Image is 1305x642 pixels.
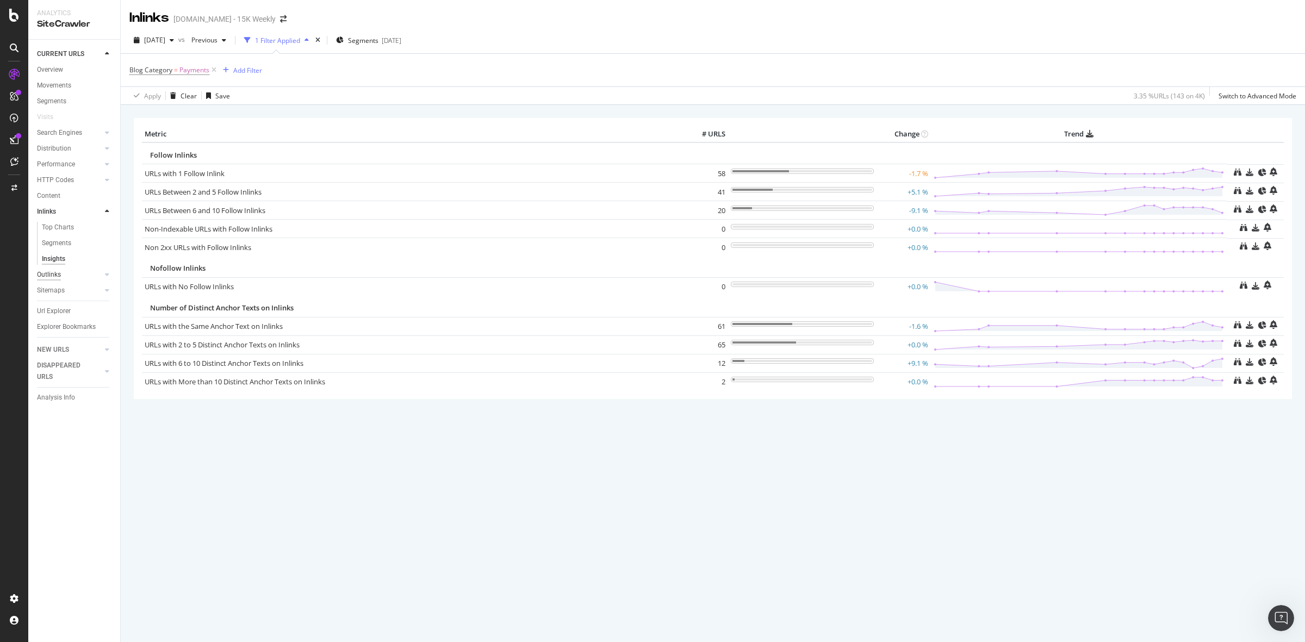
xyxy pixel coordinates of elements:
div: Analytics [37,9,111,18]
a: Visits [37,111,64,123]
a: Explorer Bookmarks [37,321,113,333]
span: vs [178,35,187,44]
div: bell-plus [1270,320,1277,329]
button: Add Filter [219,64,262,77]
div: Distribution [37,143,71,154]
div: Save [215,91,230,101]
button: Switch to Advanced Mode [1214,87,1296,104]
td: +9.1 % [877,354,931,372]
div: times [313,35,322,46]
a: Inlinks [37,206,102,217]
div: arrow-right-arrow-left [280,15,287,23]
div: bell-plus [1270,339,1277,347]
a: Segments [42,238,113,249]
div: 1 Filter Applied [255,36,300,45]
a: URLs with No Follow Inlinks [145,282,234,291]
a: HTTP Codes [37,174,102,186]
div: Insights [42,253,65,265]
a: Segments [37,96,113,107]
span: Payments [179,63,209,78]
div: Clear [181,91,197,101]
span: Number of Distinct Anchor Texts on Inlinks [150,303,294,313]
div: Explorer Bookmarks [37,321,96,333]
th: Trend [931,126,1227,142]
div: Segments [37,96,66,107]
div: Top Charts [42,222,74,233]
a: Url Explorer [37,306,113,317]
div: bell-plus [1264,281,1271,289]
div: Add Filter [233,66,262,75]
td: 65 [685,335,728,354]
button: Clear [166,87,197,104]
td: 0 [685,238,728,257]
a: CURRENT URLS [37,48,102,60]
a: URLs with More than 10 Distinct Anchor Texts on Inlinks [145,377,325,387]
td: 12 [685,354,728,372]
a: Top Charts [42,222,113,233]
td: 61 [685,317,728,335]
button: Previous [187,32,231,49]
td: +0.0 % [877,335,931,354]
th: Metric [142,126,685,142]
div: DISAPPEARED URLS [37,360,92,383]
div: bell-plus [1264,223,1271,232]
div: Inlinks [37,206,56,217]
a: Distribution [37,143,102,154]
th: Change [877,126,931,142]
td: +0.0 % [877,277,931,296]
button: Apply [129,87,161,104]
div: CURRENT URLS [37,48,84,60]
iframe: Intercom live chat [1268,605,1294,631]
div: Visits [37,111,53,123]
a: Movements [37,80,113,91]
th: # URLS [685,126,728,142]
div: Url Explorer [37,306,71,317]
div: Segments [42,238,71,249]
div: bell-plus [1270,204,1277,213]
td: +0.0 % [877,372,931,391]
div: Movements [37,80,71,91]
div: bell-plus [1270,357,1277,366]
a: URLs Between 2 and 5 Follow Inlinks [145,187,262,197]
a: DISAPPEARED URLS [37,360,102,383]
div: Overview [37,64,63,76]
a: Search Engines [37,127,102,139]
div: Analysis Info [37,392,75,403]
div: Outlinks [37,269,61,281]
td: -1.6 % [877,317,931,335]
div: Search Engines [37,127,82,139]
a: Performance [37,159,102,170]
a: URLs with the Same Anchor Text on Inlinks [145,321,283,331]
div: NEW URLS [37,344,69,356]
div: Switch to Advanced Mode [1219,91,1296,101]
td: 58 [685,164,728,183]
div: Content [37,190,60,202]
a: NEW URLS [37,344,102,356]
td: +0.0 % [877,220,931,238]
div: Apply [144,91,161,101]
td: +5.1 % [877,183,931,201]
div: bell-plus [1270,167,1277,176]
td: 0 [685,220,728,238]
a: URLs with 1 Follow Inlink [145,169,225,178]
a: Insights [42,253,113,265]
div: Inlinks [129,9,169,27]
div: HTTP Codes [37,174,74,186]
button: [DATE] [129,32,178,49]
a: URLs with 2 to 5 Distinct Anchor Texts on Inlinks [145,340,300,350]
div: bell-plus [1264,241,1271,250]
a: Non 2xx URLs with Follow Inlinks [145,242,251,252]
a: Overview [37,64,113,76]
td: +0.0 % [877,238,931,257]
a: Content [37,190,113,202]
span: Follow Inlinks [150,150,197,160]
a: URLs with 6 to 10 Distinct Anchor Texts on Inlinks [145,358,303,368]
div: [DATE] [382,36,401,45]
a: Analysis Info [37,392,113,403]
a: Sitemaps [37,285,102,296]
span: Previous [187,35,217,45]
a: URLs Between 6 and 10 Follow Inlinks [145,205,265,215]
div: Performance [37,159,75,170]
span: = [174,65,178,74]
button: Segments[DATE] [332,32,406,49]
